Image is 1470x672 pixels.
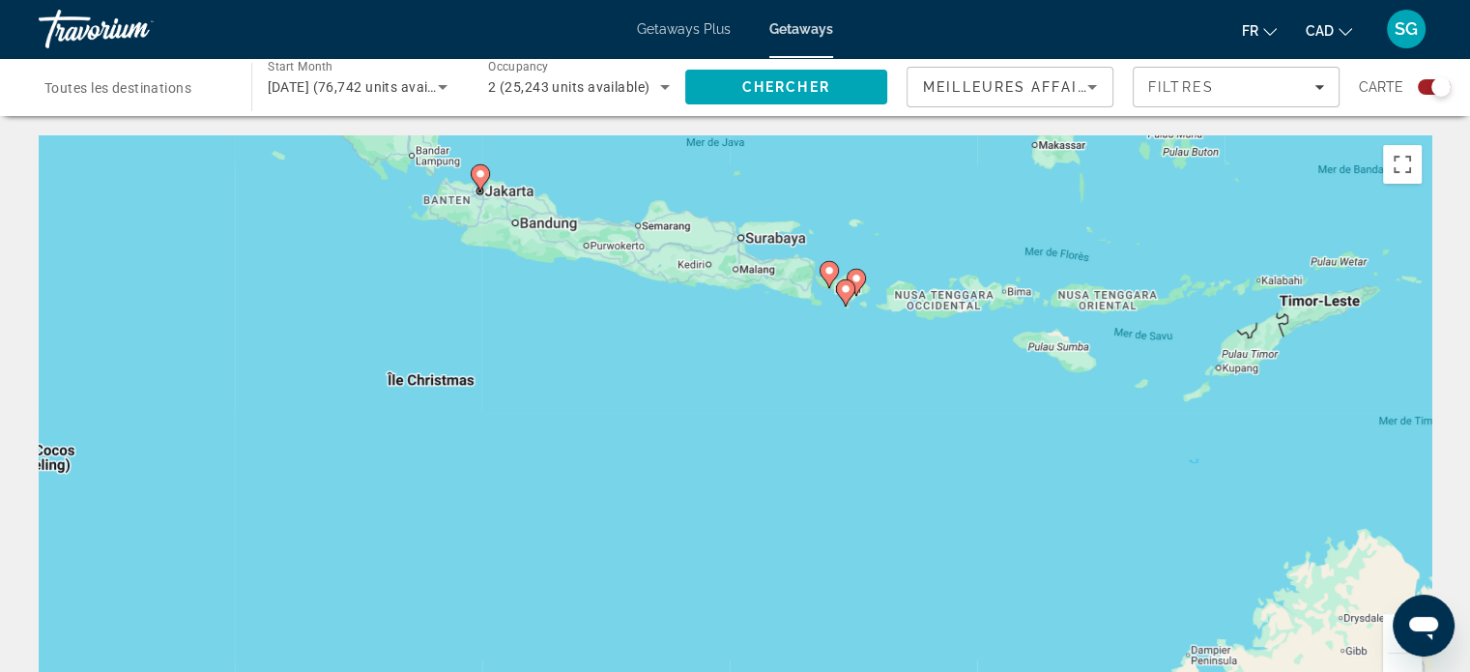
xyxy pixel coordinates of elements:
a: Travorium [39,4,232,54]
span: fr [1242,23,1258,39]
span: 2 (25,243 units available) [488,79,649,95]
span: Carte [1359,73,1403,101]
button: Filters [1133,67,1340,107]
input: Select destination [44,76,226,100]
a: Getaways [769,21,833,37]
button: Zoom avant [1383,614,1422,653]
span: Toutes les destinations [44,80,191,96]
span: Chercher [742,79,830,95]
button: User Menu [1381,9,1431,49]
button: Change language [1242,16,1277,44]
span: CAD [1306,23,1334,39]
mat-select: Sort by [923,75,1097,99]
span: Filtres [1148,79,1214,95]
span: Occupancy [488,60,549,73]
iframe: Bouton de lancement de la fenêtre de messagerie [1393,595,1455,657]
span: Start Month [268,60,332,73]
a: Getaways Plus [637,21,731,37]
button: Change currency [1306,16,1352,44]
button: Passer en plein écran [1383,145,1422,184]
span: [DATE] (76,742 units available) [268,79,464,95]
span: SG [1395,19,1418,39]
span: Meilleures affaires [923,79,1109,95]
button: Search [685,70,888,104]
